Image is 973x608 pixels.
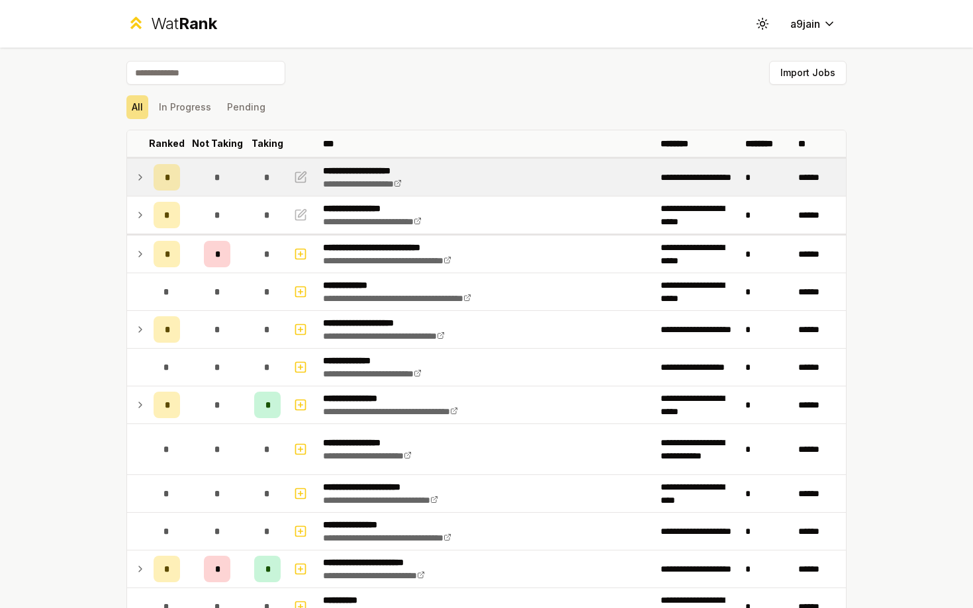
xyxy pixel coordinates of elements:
span: Rank [179,14,217,33]
button: In Progress [154,95,216,119]
p: Ranked [149,137,185,150]
button: Import Jobs [769,61,847,85]
p: Taking [252,137,283,150]
button: All [126,95,148,119]
button: a9jain [780,12,847,36]
button: Pending [222,95,271,119]
p: Not Taking [192,137,243,150]
div: Wat [151,13,217,34]
a: WatRank [126,13,217,34]
span: a9jain [790,16,820,32]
